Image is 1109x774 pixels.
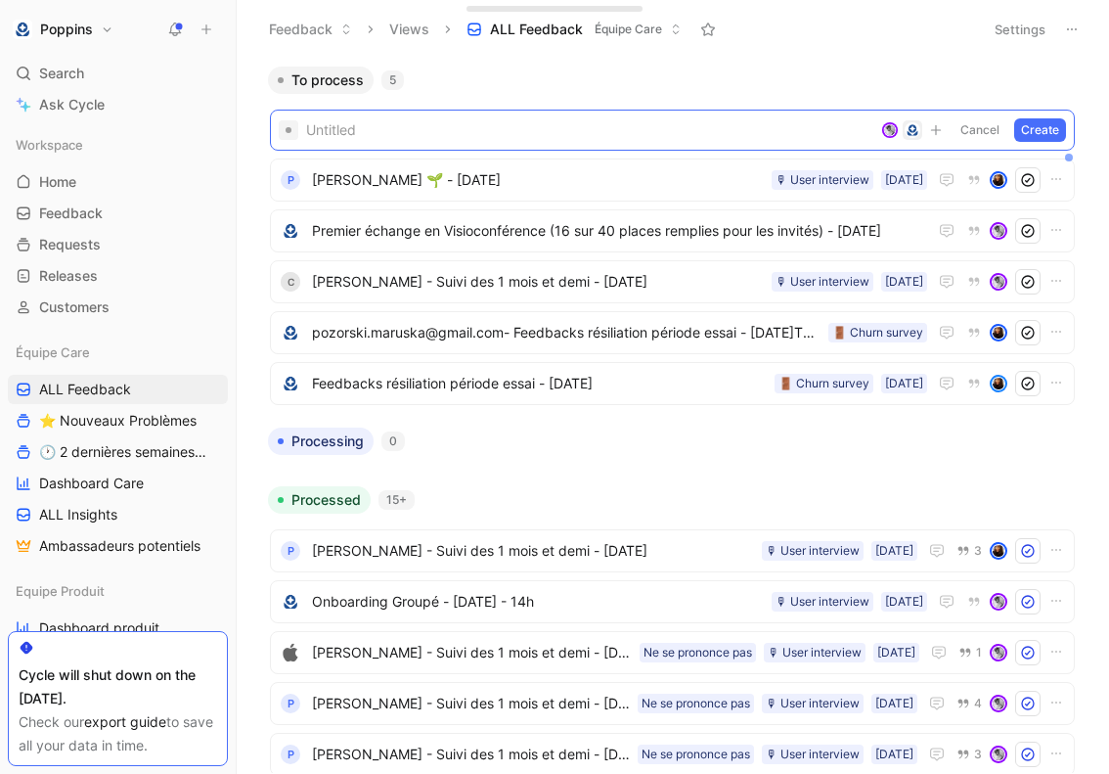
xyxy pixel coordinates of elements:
[312,692,630,715] span: [PERSON_NAME] - Suivi des 1 mois et demi - [DATE]
[953,693,986,714] button: 4
[312,539,754,563] span: [PERSON_NAME] - Suivi des 1 mois et demi - [DATE]
[281,221,300,241] img: logo
[260,15,361,44] button: Feedback
[986,16,1054,43] button: Settings
[381,70,404,90] div: 5
[776,272,869,292] div: 🎙 User interview
[378,490,415,510] div: 15+
[642,745,750,764] div: Ne se prononce pas
[281,374,300,393] img: logo
[8,293,228,322] a: Customers
[39,618,159,638] span: Dashboard produit
[380,15,438,44] button: Views
[281,170,300,190] div: P
[39,474,144,493] span: Dashboard Care
[458,15,690,44] button: ALL FeedbackÉquipe Care
[16,135,83,155] span: Workspace
[39,536,200,556] span: Ambassadeurs potentiels
[8,437,228,467] a: 🕐 2 dernières semaines - Occurences
[19,663,217,710] div: Cycle will shut down on the [DATE].
[766,745,860,764] div: 🎙 User interview
[39,93,105,116] span: Ask Cycle
[270,209,1075,252] a: logoPremier échange en Visioconférence (16 sur 40 places remplies pour les invités) - [DATE]avatar
[992,646,1005,660] img: avatar
[768,643,862,662] div: 🎙 User interview
[312,590,764,614] span: Onboarding Groupé - [DATE] - 14h
[875,541,913,561] div: [DATE]
[8,531,228,561] a: Ambassadeurs potentiels
[875,694,913,713] div: [DATE]
[39,411,197,431] span: ⭐ Nouveaux Problèmes
[8,375,228,404] a: ALL Feedback
[992,326,1005,340] img: avatar
[8,59,228,88] div: Search
[270,260,1075,303] a: c[PERSON_NAME] - Suivi des 1 mois et demi - [DATE][DATE]🎙 User interviewavatar
[766,541,860,561] div: 🎙 User interview
[270,682,1075,725] a: P[PERSON_NAME] - Suivi des 1 mois et demi - [DATE][DATE]🎙 User interviewNe se prononce pas4avatar
[281,272,300,292] div: c
[885,592,923,612] div: [DATE]
[40,21,93,38] h1: Poppins
[39,62,84,85] span: Search
[776,592,869,612] div: 🎙 User interview
[885,170,923,190] div: [DATE]
[39,204,103,223] span: Feedback
[8,500,228,529] a: ALL Insights
[8,614,228,643] a: Dashboard produit
[778,374,869,393] div: 🚪 Churn survey
[16,581,105,601] span: Equipe Produit
[877,643,915,662] div: [DATE]
[39,172,76,192] span: Home
[885,272,923,292] div: [DATE]
[992,697,1005,710] img: avatar
[642,694,750,713] div: Ne se prononce pas
[8,230,228,259] a: Requests
[490,20,583,39] span: ALL Feedback
[832,323,923,342] div: 🚪 Churn survey
[312,641,632,664] span: [PERSON_NAME] - Suivi des 1 mois et demi - [DATE]
[974,749,982,760] span: 3
[281,323,300,342] img: logo
[312,372,767,395] span: Feedbacks résiliation période essai - [DATE]
[953,540,986,562] button: 3
[953,744,986,765] button: 3
[643,643,752,662] div: Ne se prononce pas
[270,580,1075,623] a: logoOnboarding Groupé - [DATE] - 14h[DATE]🎙 User interviewavatar
[8,338,228,367] div: Équipe Care
[992,544,1005,558] img: avatar
[8,130,228,159] div: Workspace
[39,297,110,317] span: Customers
[84,713,166,730] a: export guide
[974,698,982,709] span: 4
[974,545,982,557] span: 3
[905,122,920,138] img: 440f4af6-71fa-4764-9626-50e2ef953f74.png
[312,270,764,294] span: [PERSON_NAME] - Suivi des 1 mois et demi - [DATE]
[8,469,228,498] a: Dashboard Care
[291,70,364,90] span: To process
[16,342,90,362] span: Équipe Care
[13,20,32,39] img: Poppins
[312,168,764,192] span: [PERSON_NAME] 🌱 - [DATE]
[8,406,228,435] a: ⭐ Nouveaux Problèmes
[19,710,217,757] div: Check our to save all your data in time.
[312,219,927,243] span: Premier échange en Visioconférence (16 sur 40 places remplies pour les invités) - [DATE]
[268,486,371,514] button: Processed
[270,529,1075,572] a: P[PERSON_NAME] - Suivi des 1 mois et demi - [DATE][DATE]🎙 User interview3avatar
[381,432,405,451] div: 0
[281,745,300,764] div: P
[270,362,1075,405] a: logoFeedbacks résiliation période essai - [DATE][DATE]🚪 Churn surveyavatar
[8,199,228,228] a: Feedback
[281,592,300,612] img: logo
[270,311,1075,354] a: logopozorski.maruska@gmail.com- Feedbacks résiliation période essai - [DATE]T13:04:42Z🚪 Churn sur...
[270,159,1075,202] a: P[PERSON_NAME] 🌱 - [DATE][DATE]🎙 User interviewavatar
[8,167,228,197] a: Home
[281,541,300,561] div: P
[312,743,630,766] span: [PERSON_NAME] - Suivi des 1 mois et demi - [DATE]
[976,647,982,659] span: 1
[884,124,897,137] img: avatar
[39,380,131,399] span: ALL Feedback
[39,266,98,286] span: Releases
[268,67,374,94] button: To process
[270,631,1075,674] a: logo[PERSON_NAME] - Suivi des 1 mois et demi - [DATE][DATE]🎙 User interviewNe se prononce pas1avatar
[885,374,923,393] div: [DATE]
